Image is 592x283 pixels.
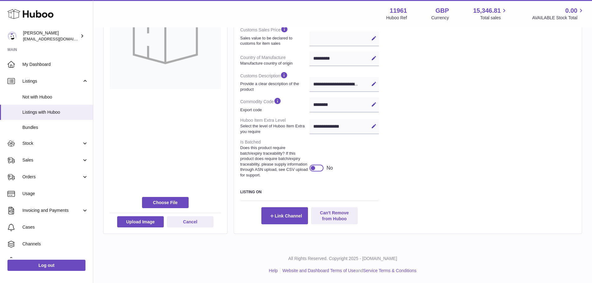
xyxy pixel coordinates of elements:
a: Help [269,268,278,273]
strong: Provide a clear description of the product [240,81,308,92]
strong: Sales value to be declared to customs for item sales [240,35,308,46]
strong: Does this product require batch/expiry traceability? If this product does require batch/expiry tr... [240,145,308,178]
strong: Manufacture country of origin [240,61,308,66]
strong: Select the level of Huboo Item Extra you require [240,123,308,134]
span: Settings [22,258,88,264]
dt: Customs Sales Price [240,23,310,48]
strong: GBP [435,7,449,15]
button: Link Channel [261,207,308,224]
dt: Commodity Code [240,94,310,115]
span: 0.00 [565,7,577,15]
span: Cases [22,224,88,230]
span: Listings [22,78,82,84]
dt: Is Batched [240,137,310,180]
span: Channels [22,241,88,247]
span: [EMAIL_ADDRESS][DOMAIN_NAME] [23,36,91,41]
span: AVAILABLE Stock Total [532,15,585,21]
strong: Export code [240,107,308,113]
div: Huboo Ref [386,15,407,21]
div: Currency [431,15,449,21]
h3: Listing On [240,189,379,194]
button: Upload Image [117,216,164,227]
dt: Customs Description [240,69,310,94]
dt: Country of Manufacture [240,52,310,68]
span: My Dashboard [22,62,88,67]
a: 0.00 AVAILABLE Stock Total [532,7,585,21]
span: Stock [22,140,82,146]
dt: Huboo Item Extra Level [240,115,310,137]
button: Cancel [167,216,213,227]
a: 15,346.81 Total sales [473,7,508,21]
span: Orders [22,174,82,180]
span: Bundles [22,125,88,130]
strong: 11961 [390,7,407,15]
div: [PERSON_NAME] [23,30,79,42]
a: Website and Dashboard Terms of Use [282,268,356,273]
span: Choose File [142,197,189,208]
a: Log out [7,260,85,271]
p: All Rights Reserved. Copyright 2025 - [DOMAIN_NAME] [98,256,587,262]
img: internalAdmin-11961@internal.huboo.com [7,31,17,41]
span: Total sales [480,15,508,21]
span: Sales [22,157,82,163]
button: Can't Remove from Huboo [311,207,358,224]
span: Invoicing and Payments [22,208,82,213]
li: and [280,268,416,274]
a: Service Terms & Conditions [363,268,416,273]
span: Not with Huboo [22,94,88,100]
span: Usage [22,191,88,197]
span: 15,346.81 [473,7,501,15]
div: No [327,165,333,171]
span: Listings with Huboo [22,109,88,115]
